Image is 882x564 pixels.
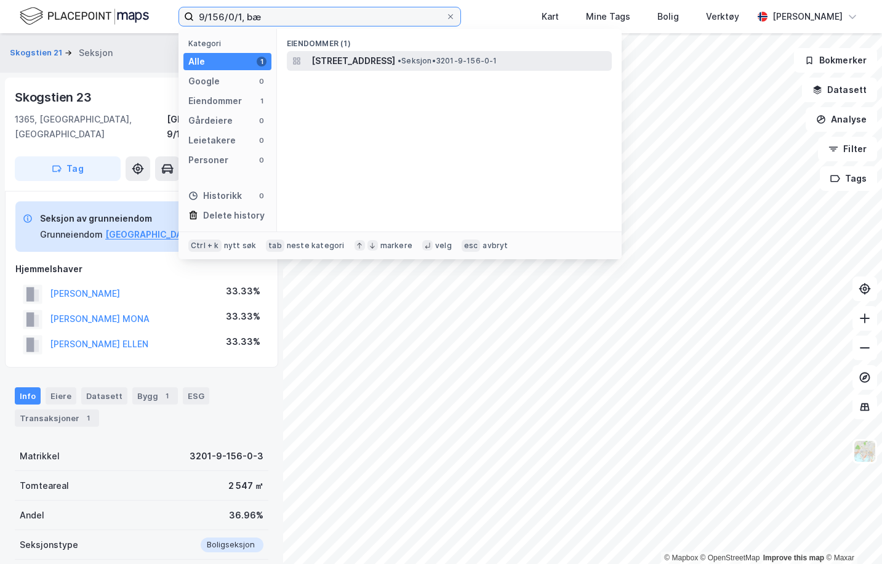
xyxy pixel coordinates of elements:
div: Eiendommer (1) [277,29,622,51]
div: Ctrl + k [188,240,222,252]
div: Google [188,74,220,89]
div: Andel [20,508,44,523]
div: Leietakere [188,133,236,148]
span: Seksjon • 3201-9-156-0-1 [398,56,497,66]
div: Eiere [46,387,76,405]
div: 36.96% [229,508,263,523]
div: Matrikkel [20,449,60,464]
div: Hjemmelshaver [15,262,268,276]
span: [STREET_ADDRESS] [311,54,395,68]
span: • [398,56,401,65]
button: Datasett [802,78,877,102]
a: Mapbox [664,554,698,562]
div: Mine Tags [586,9,630,24]
div: 0 [257,116,267,126]
div: 1 [161,390,173,402]
div: Kart [542,9,559,24]
div: Bolig [657,9,679,24]
button: Tags [820,166,877,191]
div: Seksjon [79,46,113,60]
div: 33.33% [226,284,260,299]
input: Søk på adresse, matrikkel, gårdeiere, leietakere eller personer [194,7,446,26]
div: Seksjon av grunneiendom [40,211,226,226]
div: 1 [257,57,267,66]
div: 1365, [GEOGRAPHIC_DATA], [GEOGRAPHIC_DATA] [15,112,167,142]
div: Skogstien 23 [15,87,94,107]
div: markere [380,241,412,251]
div: Kontrollprogram for chat [820,505,882,564]
div: 0 [257,76,267,86]
div: Tomteareal [20,478,69,493]
div: Gårdeiere [188,113,233,128]
a: Improve this map [763,554,824,562]
div: 1 [82,412,94,424]
button: [GEOGRAPHIC_DATA], 9/156 [105,227,226,242]
div: 33.33% [226,334,260,349]
a: OpenStreetMap [700,554,760,562]
button: Bokmerker [794,48,877,73]
div: Bygg [132,387,178,405]
div: nytt søk [224,241,257,251]
div: 3201-9-156-0-3 [190,449,263,464]
div: 33.33% [226,309,260,324]
div: [PERSON_NAME] [772,9,843,24]
div: tab [266,240,284,252]
div: 0 [257,155,267,165]
div: ESG [183,387,209,405]
div: esc [462,240,481,252]
img: Z [853,440,876,463]
iframe: Chat Widget [820,505,882,564]
div: 0 [257,135,267,145]
div: Kategori [188,39,271,48]
div: Datasett [81,387,127,405]
div: 1 [257,96,267,106]
div: Eiendommer [188,94,242,108]
div: neste kategori [287,241,345,251]
button: Analyse [806,107,877,132]
div: Alle [188,54,205,69]
button: Filter [818,137,877,161]
div: [GEOGRAPHIC_DATA], 9/156/0/3 [167,112,268,142]
div: 0 [257,191,267,201]
div: avbryt [483,241,508,251]
button: Skogstien 21 [10,47,65,59]
div: Info [15,387,41,405]
div: velg [435,241,452,251]
div: Verktøy [706,9,739,24]
button: Tag [15,156,121,181]
img: logo.f888ab2527a4732fd821a326f86c7f29.svg [20,6,149,27]
div: Grunneiendom [40,227,103,242]
div: 2 547 ㎡ [228,478,263,493]
div: Seksjonstype [20,538,78,552]
div: Delete history [203,208,265,223]
div: Transaksjoner [15,409,99,427]
div: Personer [188,153,228,167]
div: Historikk [188,188,242,203]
